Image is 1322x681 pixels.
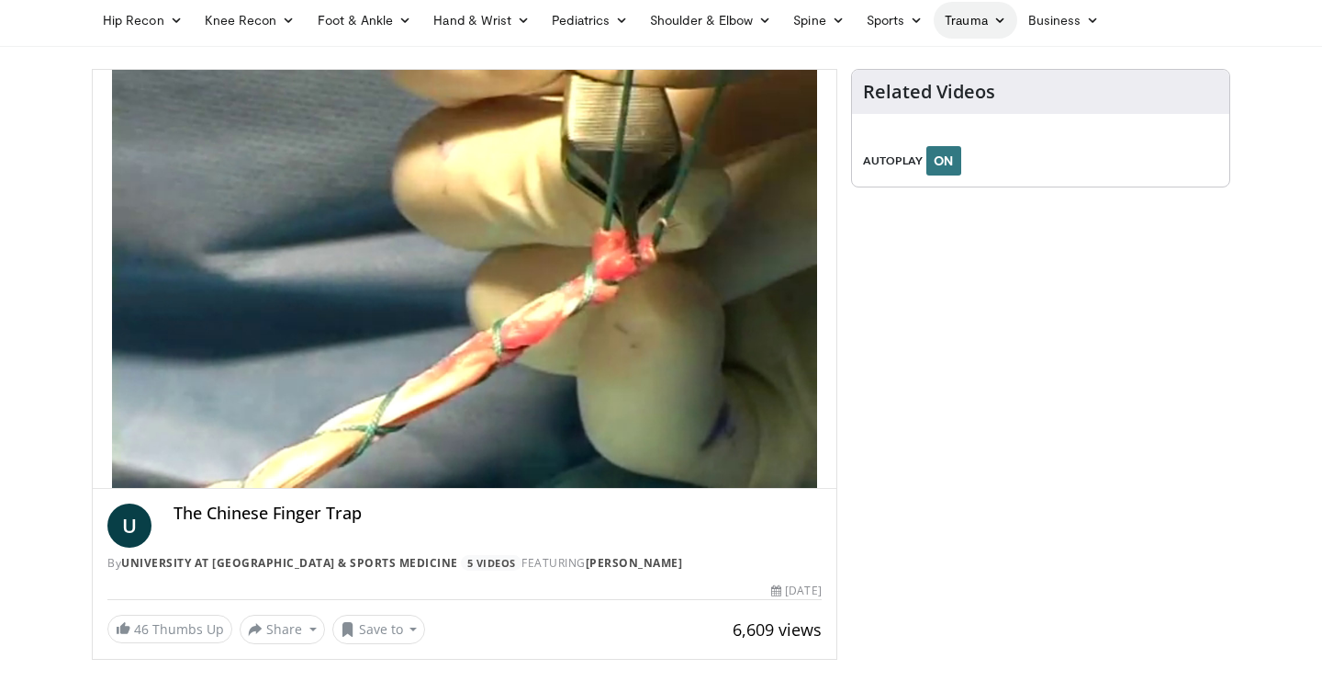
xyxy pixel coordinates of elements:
a: Hip Recon [92,2,194,39]
span: AUTOPLAY [863,153,923,169]
a: [PERSON_NAME] [586,555,683,571]
button: Save to [332,615,426,644]
a: Sports [856,2,935,39]
a: Pediatrics [541,2,639,39]
a: 5 Videos [461,555,521,571]
h4: Related Videos [863,81,995,103]
a: University at [GEOGRAPHIC_DATA] & Sports Medicine [121,555,458,571]
div: By FEATURING [107,555,822,572]
a: Hand & Wrist [422,2,541,39]
h4: The Chinese Finger Trap [174,504,822,524]
button: ON [926,146,961,176]
button: Share [240,615,325,644]
a: Knee Recon [194,2,307,39]
span: 6,609 views [733,619,822,641]
a: Trauma [934,2,1017,39]
a: Spine [782,2,855,39]
a: U [107,504,151,548]
video-js: Video Player [93,70,836,489]
a: Business [1017,2,1111,39]
a: Shoulder & Elbow [639,2,782,39]
a: 46 Thumbs Up [107,615,232,643]
div: [DATE] [771,583,821,599]
a: Foot & Ankle [307,2,423,39]
span: 46 [134,620,149,638]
